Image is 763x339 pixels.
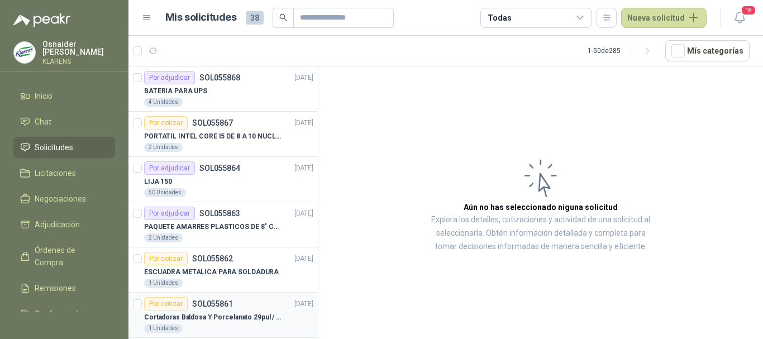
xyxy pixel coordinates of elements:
p: [DATE] [294,73,313,83]
a: Por adjudicarSOL055864[DATE] LIJA 15050 Unidades [128,157,318,202]
div: Por cotizar [144,297,188,311]
span: Adjudicación [35,218,80,231]
span: search [279,13,287,21]
p: [DATE] [294,299,313,309]
a: Por adjudicarSOL055863[DATE] PAQUETE AMARRES PLASTICOS DE 8" COLOR NEGRO2 Unidades [128,202,318,247]
span: Chat [35,116,51,128]
a: Órdenes de Compra [13,240,115,273]
button: Mís categorías [665,40,750,61]
p: PORTATIL INTEL CORE I5 DE 8 A 10 NUCLEOS [144,131,283,142]
span: Configuración [35,308,84,320]
span: Inicio [35,90,53,102]
img: Logo peakr [13,13,70,27]
a: Negociaciones [13,188,115,209]
p: [DATE] [294,118,313,128]
p: LIJA 150 [144,176,172,187]
div: Por adjudicar [144,207,195,220]
button: 18 [729,8,750,28]
p: Cortadoras Baldosa Y Porcelanato 29pul / 74cm - Truper 15827 [144,312,283,323]
a: Por cotizarSOL055862[DATE] ESCUADRA METALICA PARA SOLDADURA1 Unidades [128,247,318,293]
a: Configuración [13,303,115,324]
span: Órdenes de Compra [35,244,104,269]
div: 4 Unidades [144,98,183,107]
a: Licitaciones [13,163,115,184]
a: Adjudicación [13,214,115,235]
span: 18 [741,5,756,16]
span: 38 [246,11,264,25]
p: [DATE] [294,254,313,264]
p: [DATE] [294,163,313,174]
p: PAQUETE AMARRES PLASTICOS DE 8" COLOR NEGRO [144,222,283,232]
span: Negociaciones [35,193,86,205]
a: Chat [13,111,115,132]
span: Solicitudes [35,141,73,154]
p: Explora los detalles, cotizaciones y actividad de una solicitud al seleccionarla. Obtén informaci... [430,213,651,254]
button: Nueva solicitud [621,8,707,28]
p: Osnaider [PERSON_NAME] [42,40,115,56]
div: Todas [488,12,511,24]
a: Remisiones [13,278,115,299]
span: Remisiones [35,282,76,294]
h1: Mis solicitudes [165,9,237,26]
div: 2 Unidades [144,233,183,242]
div: Por adjudicar [144,161,195,175]
div: 2 Unidades [144,143,183,152]
div: Por cotizar [144,116,188,130]
span: Licitaciones [35,167,76,179]
h3: Aún no has seleccionado niguna solicitud [464,201,618,213]
p: SOL055862 [192,255,233,262]
a: Por adjudicarSOL055868[DATE] BATERIA PARA UPS4 Unidades [128,66,318,112]
p: SOL055864 [199,164,240,172]
p: SOL055868 [199,74,240,82]
div: 50 Unidades [144,188,186,197]
a: Solicitudes [13,137,115,158]
p: SOL055861 [192,300,233,308]
p: KLARENS [42,58,115,65]
div: Por adjudicar [144,71,195,84]
a: Por cotizarSOL055867[DATE] PORTATIL INTEL CORE I5 DE 8 A 10 NUCLEOS2 Unidades [128,112,318,157]
a: Por cotizarSOL055861[DATE] Cortadoras Baldosa Y Porcelanato 29pul / 74cm - Truper 158271 Unidades [128,293,318,338]
a: Inicio [13,85,115,107]
div: 1 - 50 de 285 [588,42,656,60]
p: [DATE] [294,208,313,219]
p: BATERIA PARA UPS [144,86,207,97]
p: ESCUADRA METALICA PARA SOLDADURA [144,267,279,278]
div: 1 Unidades [144,324,183,333]
div: 1 Unidades [144,279,183,288]
div: Por cotizar [144,252,188,265]
img: Company Logo [14,42,35,63]
p: SOL055863 [199,209,240,217]
p: SOL055867 [192,119,233,127]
